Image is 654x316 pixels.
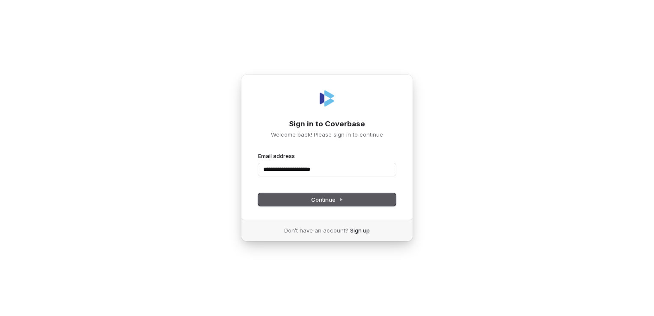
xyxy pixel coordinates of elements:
label: Email address [258,152,295,160]
h1: Sign in to Coverbase [258,119,396,129]
span: Don’t have an account? [284,227,348,234]
button: Continue [258,193,396,206]
a: Sign up [350,227,370,234]
img: Coverbase [317,88,337,109]
span: Continue [311,196,343,203]
p: Welcome back! Please sign in to continue [258,131,396,138]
